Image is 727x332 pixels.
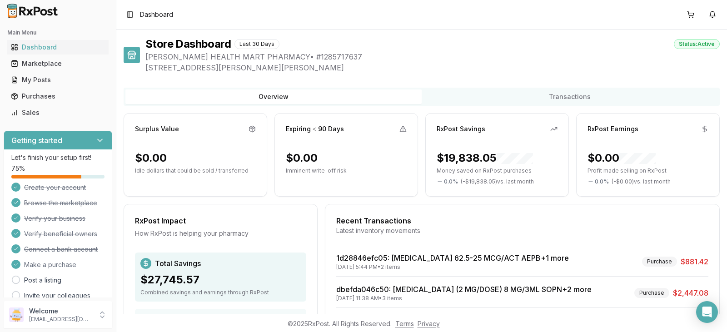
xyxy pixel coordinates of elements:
[145,62,720,73] span: [STREET_ADDRESS][PERSON_NAME][PERSON_NAME]
[11,135,62,146] h3: Getting started
[29,307,92,316] p: Welcome
[11,92,105,101] div: Purchases
[135,124,179,134] div: Surplus Value
[286,124,344,134] div: Expiring ≤ 90 Days
[11,164,25,173] span: 75 %
[135,229,306,238] div: How RxPost is helping your pharmacy
[24,229,97,238] span: Verify beneficial owners
[135,151,167,165] div: $0.00
[11,59,105,68] div: Marketplace
[634,288,669,298] div: Purchase
[140,289,301,296] div: Combined savings and earnings through RxPost
[673,287,708,298] span: $2,447.08
[4,40,112,55] button: Dashboard
[145,51,720,62] span: [PERSON_NAME] HEALTH MART PHARMACY • # 1285717637
[135,215,306,226] div: RxPost Impact
[4,89,112,104] button: Purchases
[418,320,440,327] a: Privacy
[395,320,414,327] a: Terms
[612,178,671,185] span: ( - $0.00 ) vs. last month
[24,291,90,300] a: Invite your colleagues
[437,167,558,174] p: Money saved on RxPost purchases
[336,263,569,271] div: [DATE] 5:44 PM • 2 items
[7,55,109,72] a: Marketplace
[336,285,592,294] a: dbefda046c50: [MEDICAL_DATA] (2 MG/DOSE) 8 MG/3ML SOPN+2 more
[595,178,609,185] span: 0.0 %
[24,214,85,223] span: Verify your business
[674,39,720,49] div: Status: Active
[336,295,592,302] div: [DATE] 11:38 AM • 3 items
[155,258,201,269] span: Total Savings
[11,75,105,84] div: My Posts
[125,89,422,104] button: Overview
[422,89,718,104] button: Transactions
[24,198,97,208] span: Browse the marketplace
[4,4,62,18] img: RxPost Logo
[336,226,708,235] div: Latest inventory movements
[234,39,279,49] div: Last 30 Days
[437,124,485,134] div: RxPost Savings
[444,178,458,185] span: 0.0 %
[11,153,105,162] p: Let's finish your setup first!
[336,253,569,263] a: 1d28846efc05: [MEDICAL_DATA] 62.5-25 MCG/ACT AEPB+1 more
[437,151,533,165] div: $19,838.05
[7,104,109,121] a: Sales
[140,10,173,19] nav: breadcrumb
[11,108,105,117] div: Sales
[11,43,105,52] div: Dashboard
[286,151,318,165] div: $0.00
[9,307,24,322] img: User avatar
[145,37,231,51] h1: Store Dashboard
[696,301,718,323] div: Open Intercom Messenger
[135,167,256,174] p: Idle dollars that could be sold / transferred
[140,273,301,287] div: $27,745.57
[24,183,86,192] span: Create your account
[7,29,109,36] h2: Main Menu
[7,72,109,88] a: My Posts
[642,257,677,267] div: Purchase
[7,39,109,55] a: Dashboard
[588,151,656,165] div: $0.00
[29,316,92,323] p: [EMAIL_ADDRESS][DOMAIN_NAME]
[336,215,708,226] div: Recent Transactions
[4,105,112,120] button: Sales
[681,256,708,267] span: $881.42
[24,260,76,269] span: Make a purchase
[4,73,112,87] button: My Posts
[24,245,98,254] span: Connect a bank account
[140,10,173,19] span: Dashboard
[588,124,638,134] div: RxPost Earnings
[4,56,112,71] button: Marketplace
[588,167,708,174] p: Profit made selling on RxPost
[24,276,61,285] a: Post a listing
[461,178,534,185] span: ( - $19,838.05 ) vs. last month
[286,167,407,174] p: Imminent write-off risk
[7,88,109,104] a: Purchases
